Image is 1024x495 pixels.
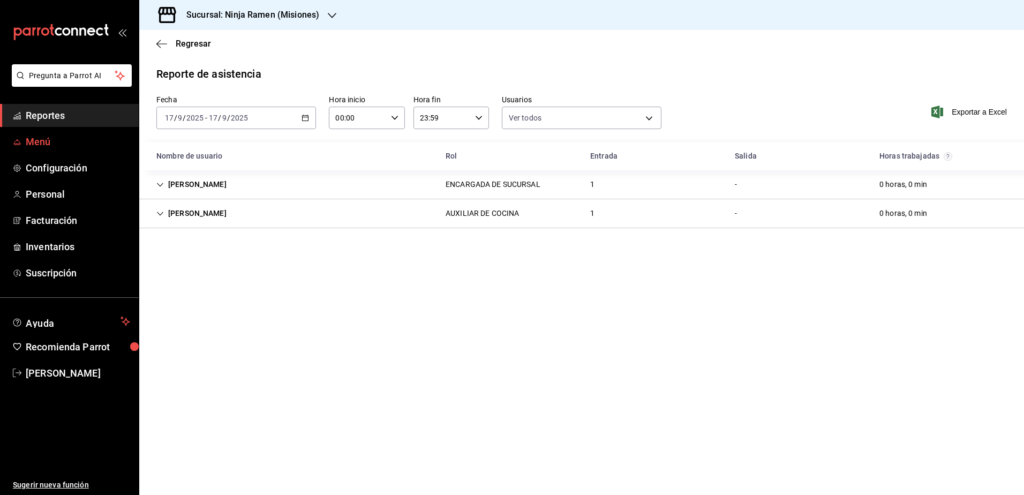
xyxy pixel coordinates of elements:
[871,175,936,194] div: Cell
[726,175,746,194] div: Cell
[726,146,871,166] div: HeadCell
[12,64,132,87] button: Pregunta a Parrot AI
[944,152,952,161] svg: El total de horas trabajadas por usuario es el resultado de la suma redondeada del registro de ho...
[148,146,437,166] div: HeadCell
[437,204,528,223] div: Cell
[26,108,130,123] span: Reportes
[164,114,174,122] input: --
[26,340,130,354] span: Recomienda Parrot
[509,112,541,123] span: Ver todos
[177,114,183,122] input: --
[413,96,489,103] label: Hora fin
[26,161,130,175] span: Configuración
[174,114,177,122] span: /
[329,96,404,103] label: Hora inicio
[26,366,130,380] span: [PERSON_NAME]
[437,175,549,194] div: Cell
[26,315,116,328] span: Ayuda
[502,96,661,103] label: Usuarios
[29,70,115,81] span: Pregunta a Parrot AI
[227,114,230,122] span: /
[26,239,130,254] span: Inventarios
[437,146,582,166] div: HeadCell
[156,39,211,49] button: Regresar
[148,204,235,223] div: Cell
[176,39,211,49] span: Regresar
[871,146,1015,166] div: HeadCell
[582,175,603,194] div: Cell
[26,134,130,149] span: Menú
[446,208,519,219] div: AUXILIAR DE COCINA
[208,114,218,122] input: --
[156,66,261,82] div: Reporte de asistencia
[26,213,130,228] span: Facturación
[178,9,319,21] h3: Sucursal: Ninja Ramen (Misiones)
[148,175,235,194] div: Cell
[218,114,221,122] span: /
[222,114,227,122] input: --
[139,142,1024,228] div: Container
[139,142,1024,170] div: Head
[139,199,1024,228] div: Row
[446,179,540,190] div: ENCARGADA DE SUCURSAL
[186,114,204,122] input: ----
[139,170,1024,199] div: Row
[230,114,249,122] input: ----
[726,204,746,223] div: Cell
[183,114,186,122] span: /
[7,78,132,89] a: Pregunta a Parrot AI
[13,479,130,491] span: Sugerir nueva función
[871,204,936,223] div: Cell
[933,106,1007,118] button: Exportar a Excel
[582,204,603,223] div: Cell
[118,28,126,36] button: open_drawer_menu
[26,187,130,201] span: Personal
[156,96,316,103] label: Fecha
[26,266,130,280] span: Suscripción
[205,114,207,122] span: -
[582,146,726,166] div: HeadCell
